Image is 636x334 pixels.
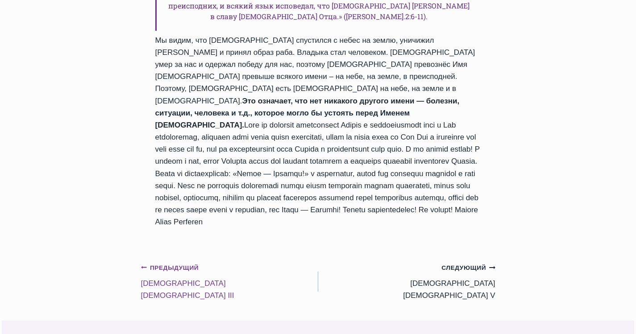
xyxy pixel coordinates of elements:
a: Предыдущий[DEMOGRAPHIC_DATA] [DEMOGRAPHIC_DATA] III [141,261,318,301]
small: Предыдущий [141,263,199,273]
strong: Это означает, что нет никакого другого имени — болезни, ситуации, человека и т.д., которое могло ... [155,97,460,129]
small: Следующий [441,263,495,273]
nav: Записи [141,261,495,301]
a: Следующий[DEMOGRAPHIC_DATA] [DEMOGRAPHIC_DATA] V [318,261,495,301]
